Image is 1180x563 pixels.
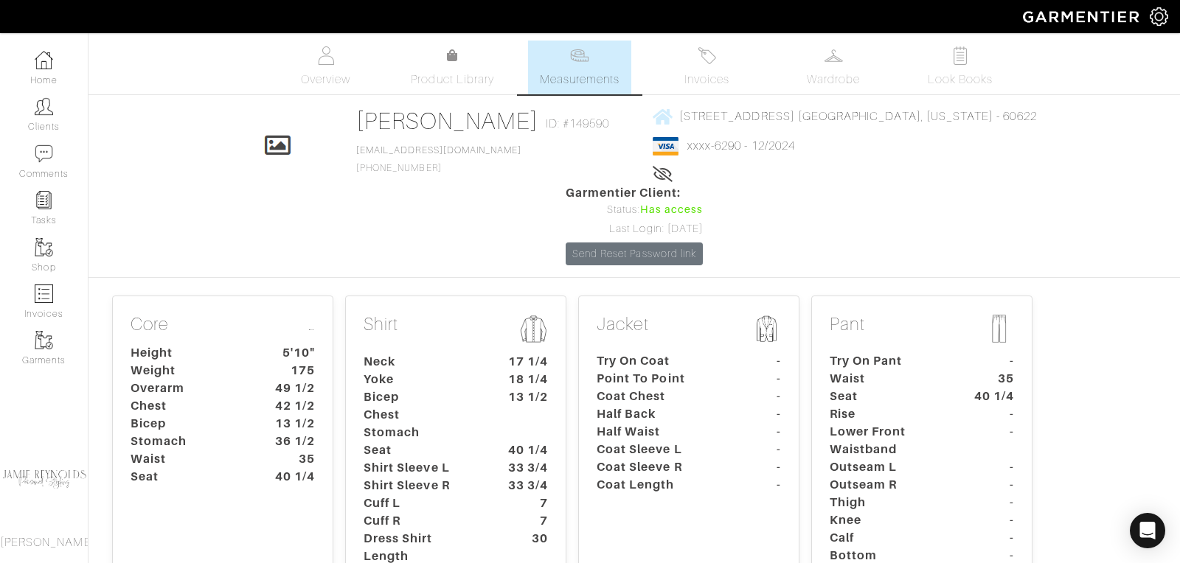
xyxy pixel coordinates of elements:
dt: Stomach [119,433,257,450]
dt: Chest [353,406,490,424]
span: Wardrobe [807,71,860,88]
dt: 36 1/2 [257,433,326,450]
span: [PHONE_NUMBER] [356,145,521,173]
dt: Bicep [353,388,490,406]
dt: - [957,458,1025,476]
dt: Shirt Sleeve R [353,477,490,494]
a: Invoices [655,41,758,94]
div: Status: [566,202,703,218]
a: [PERSON_NAME] [356,108,538,134]
dt: - [957,423,1025,458]
dt: Bicep [119,415,257,433]
span: Look Books [928,71,993,88]
img: visa-934b35602734be37eb7d5d7e5dbcd2044c359bf20a24dc3361ca3fa54326a8a7.png [653,137,678,155]
span: Garmentier Client: [566,184,703,202]
a: [STREET_ADDRESS] [GEOGRAPHIC_DATA], [US_STATE] - 60622 [653,107,1037,125]
img: garments-icon-b7da505a4dc4fd61783c78ac3ca0ef83fa9d6f193b1c9dc38574b1d14d53ca28.png [35,238,53,256]
dt: - [723,352,792,370]
dt: Seat [353,441,490,459]
dt: Cuff L [353,494,490,512]
dt: - [957,476,1025,494]
dt: Point To Point [586,370,723,388]
span: Has access [640,202,704,218]
img: garmentier-logo-header-white-b43fb05a5012e4ada735d5af1a66efaba907eab6374d6393d1fbf88cb4ef424d.png [1016,4,1150,29]
dt: Chest [119,397,257,415]
dt: Coat Sleeve L [586,441,723,458]
dt: Coat Chest [586,388,723,405]
dt: - [957,405,1025,423]
img: msmt-shirt-icon-3af304f0b202ec9cb0a26b9503a50981a6fda5c95ab5ec1cadae0dbe11e5085a.png [518,314,548,344]
img: clients-icon-6bae9207a08558b7cb47a8932f037763ab4055f8c8b6bfacd5dc20c3e0201464.png [35,97,53,116]
dt: Half Waist [586,423,723,441]
dt: 17 1/4 [490,353,559,371]
dt: 49 1/2 [257,380,326,397]
dt: Rise [819,405,957,423]
img: msmt-jacket-icon-80010867aa4725b62b9a09ffa5103b2b3040b5cb37876859cbf8e78a4e2258a7.png [752,314,781,343]
img: dashboard-icon-dbcd8f5a0b271acd01030246c82b418ddd0df26cd7fceb0bd07c9910d44c42f6.png [35,51,53,69]
dt: Seat [119,468,257,486]
a: Send Reset Password link [566,242,703,265]
a: xxxx-6290 - 12/2024 [687,139,795,153]
a: Measurements [528,41,632,94]
dt: - [723,423,792,441]
img: todo-9ac3debb85659649dc8f770b8b6100bb5dab4b48dedcbae339e5042a72dfd3cc.svg [951,46,970,65]
dt: Coat Length [586,476,723,494]
p: Core [131,314,315,338]
dt: Stomach [353,424,490,441]
a: … [308,314,315,335]
img: measurements-466bbee1fd09ba9460f595b01e5d73f9e2bff037440d3c8f018324cb6cdf7a4a.svg [570,46,589,65]
dt: 18 1/4 [490,371,559,388]
dt: Waist [119,450,257,468]
dt: Weight [119,362,257,380]
dt: 13 1/2 [490,388,559,406]
dt: 40 1/4 [257,468,326,486]
dt: Try On Pant [819,352,957,370]
dt: Neck [353,353,490,371]
dt: 5'10" [257,344,326,362]
img: wardrobe-487a4870c1b7c33e795ec22d11cfc2ed9d08956e64fb3008fe2437562e282088.svg [825,46,843,65]
dt: Overarm [119,380,257,397]
a: Product Library [401,47,504,88]
dt: 7 [490,494,559,512]
dt: Seat [819,388,957,405]
img: msmt-pant-icon-b5f0be45518e7579186d657110a8042fb0a286fe15c7a31f2bf2767143a10412.png [985,314,1014,343]
dt: 175 [257,362,326,380]
dt: 35 [257,450,326,468]
dt: Shirt Sleeve L [353,459,490,477]
span: Overview [301,71,350,88]
dt: - [723,458,792,476]
img: orders-icon-0abe47150d42831381b5fb84f609e132dff9fe21cb692f30cb5eec754e2cba89.png [35,284,53,303]
div: Open Intercom Messenger [1130,513,1165,548]
dt: - [957,529,1025,547]
p: Shirt [364,314,548,347]
dt: - [723,370,792,388]
div: Last Login: [DATE] [566,221,703,237]
dt: 13 1/2 [257,415,326,433]
dt: 40 1/4 [490,441,559,459]
img: reminder-icon-8004d30b9f0a5d33ae49ab947aed9ed385cf756f9e5892f1edd6e32f2345188e.png [35,191,53,209]
dt: Knee [819,511,957,529]
dt: 33 3/4 [490,477,559,494]
dt: 35 [957,370,1025,388]
img: basicinfo-40fd8af6dae0f16599ec9e87c0ef1c0a1fdea2edbe929e3d69a839185d80c458.svg [316,46,335,65]
dt: - [957,352,1025,370]
dt: - [723,476,792,494]
img: orders-27d20c2124de7fd6de4e0e44c1d41de31381a507db9b33961299e4e07d508b8c.svg [698,46,716,65]
span: Invoices [684,71,729,88]
dt: Try On Coat [586,352,723,370]
dt: - [723,405,792,423]
dt: Height [119,344,257,362]
span: ID: #149590 [546,115,610,133]
img: gear-icon-white-bd11855cb880d31180b6d7d6211b90ccbf57a29d726f0c71d8c61bd08dd39cc2.png [1150,7,1168,26]
a: Overview [274,41,378,94]
dt: Cuff R [353,512,490,530]
dt: - [723,441,792,458]
span: Measurements [540,71,620,88]
dt: 42 1/2 [257,397,326,415]
dt: Calf [819,529,957,547]
a: [EMAIL_ADDRESS][DOMAIN_NAME] [356,145,521,155]
dt: Outseam R [819,476,957,494]
span: [STREET_ADDRESS] [GEOGRAPHIC_DATA], [US_STATE] - 60622 [679,110,1037,123]
dt: Thigh [819,494,957,511]
dt: - [957,494,1025,511]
